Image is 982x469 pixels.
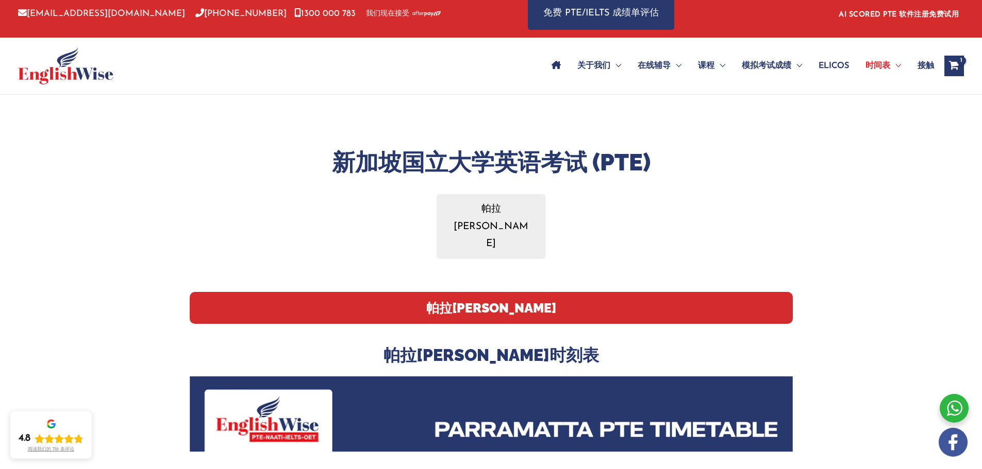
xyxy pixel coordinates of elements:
[690,48,734,84] a: 课程菜单切换
[610,48,621,84] span: 菜单切换
[629,48,690,84] a: 在线辅导菜单切换
[944,56,964,76] a: 查看购物车，1 件商品
[195,9,287,18] a: [PHONE_NUMBER]
[577,62,610,70] font: 关于我们
[294,9,356,18] a: 1300 000 783
[204,9,287,18] font: [PHONE_NUMBER]
[454,204,528,249] font: 帕拉[PERSON_NAME]
[384,345,599,364] font: 帕拉[PERSON_NAME]时刻表
[839,11,959,19] a: AI SCORED PTE 软件注册免费试用
[909,48,934,84] a: 接触
[791,48,802,84] span: 菜单切换
[857,48,909,84] a: 时间表菜单切换
[543,9,659,18] font: 免费 PTE/IELTS 成绩单评估
[27,9,185,18] font: [EMAIL_ADDRESS][DOMAIN_NAME]
[866,62,890,70] font: 时间表
[918,62,934,70] font: 接触
[412,11,441,16] img: Afterpay 标志
[19,432,84,445] div: 评分：4.8（满分 5 分）
[671,48,681,84] span: 菜单切换
[437,194,545,259] a: 帕拉[PERSON_NAME]
[734,48,810,84] a: 模拟考试成绩菜单切换
[18,47,113,84] img: 裁剪的新标志
[28,447,74,451] font: 阅读我们的 718 条评论
[742,62,791,70] font: 模拟考试成绩
[19,433,30,443] font: 4.8
[366,10,409,18] font: 我们现在接受
[332,149,651,176] font: 新加坡国立大学英语考试 (PTE)
[698,62,714,70] font: 课程
[794,3,964,25] aside: 页眉小部件 1
[543,48,934,84] nav: 网站导航：主菜单
[301,9,356,18] font: 1300 000 783
[18,9,185,18] a: [EMAIL_ADDRESS][DOMAIN_NAME]
[426,300,556,316] font: 帕拉[PERSON_NAME]
[569,48,629,84] a: 关于我们菜单切换
[890,48,901,84] span: 菜单切换
[939,428,968,457] img: white-facebook.png
[819,62,849,70] font: ELICOS
[810,48,857,84] a: ELICOS
[714,48,725,84] span: 菜单切换
[638,62,671,70] font: 在线辅导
